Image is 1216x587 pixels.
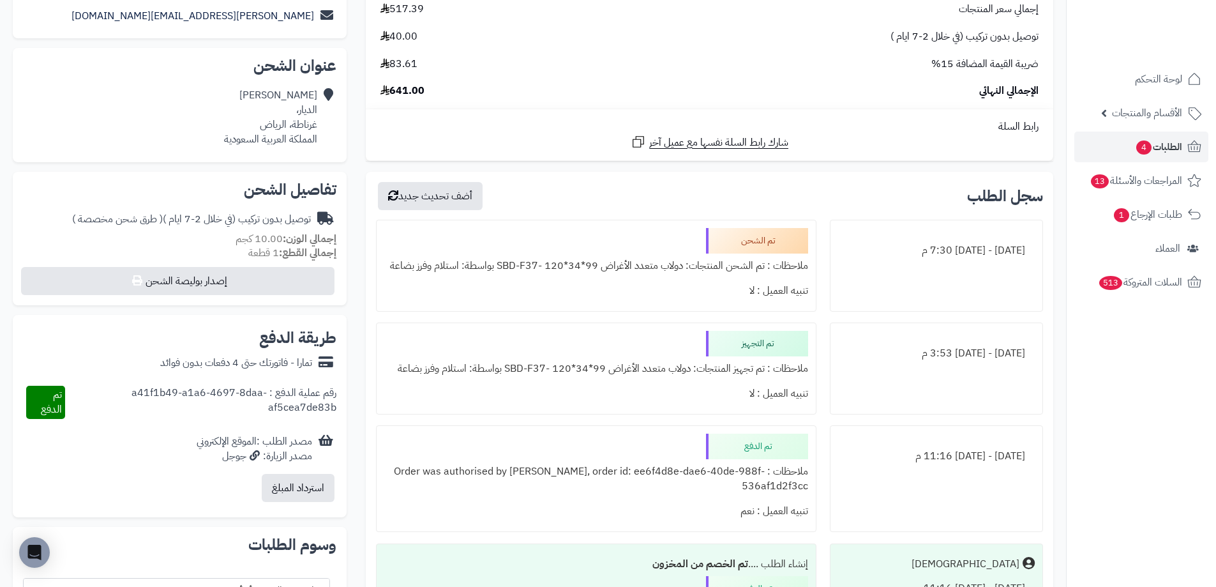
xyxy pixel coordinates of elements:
span: السلات المتروكة [1098,273,1182,291]
div: تم الشحن [706,228,808,254]
span: 40.00 [380,29,417,44]
span: الإجمالي النهائي [979,84,1039,98]
button: أضف تحديث جديد [378,182,483,210]
h2: تفاصيل الشحن [23,182,336,197]
div: مصدر الزيارة: جوجل [197,449,312,464]
div: [DATE] - [DATE] 7:30 م [838,238,1035,263]
div: [PERSON_NAME] الديار، غرناطة، الرياض المملكة العربية السعودية [224,88,317,146]
div: مصدر الطلب :الموقع الإلكتروني [197,434,312,464]
div: رقم عملية الدفع : a41f1b49-a1a6-4697-8daa-af5cea7de83b [65,386,337,419]
span: 4 [1136,141,1152,155]
div: [DATE] - [DATE] 3:53 م [838,341,1035,366]
span: ضريبة القيمة المضافة 15% [931,57,1039,72]
span: الأقسام والمنتجات [1112,104,1182,122]
span: لوحة التحكم [1135,70,1182,88]
span: 83.61 [380,57,417,72]
div: تنبيه العميل : نعم [384,499,807,524]
a: لوحة التحكم [1074,64,1208,95]
a: الطلبات4 [1074,132,1208,162]
a: العملاء [1074,233,1208,264]
span: ( طرق شحن مخصصة ) [72,211,163,227]
small: 1 قطعة [248,245,336,261]
div: [DEMOGRAPHIC_DATA] [912,557,1019,572]
span: 641.00 [380,84,424,98]
div: توصيل بدون تركيب (في خلال 2-7 ايام ) [72,212,311,227]
h3: سجل الطلب [967,188,1043,204]
div: تنبيه العميل : لا [384,278,807,303]
img: logo-2.png [1129,36,1204,63]
span: 513 [1099,276,1122,290]
div: إنشاء الطلب .... [384,552,807,577]
span: إجمالي سعر المنتجات [959,2,1039,17]
div: تمارا - فاتورتك حتى 4 دفعات بدون فوائد [160,356,312,370]
span: 517.39 [380,2,424,17]
a: السلات المتروكة513 [1074,267,1208,298]
div: تم التجهيز [706,331,808,356]
div: رابط السلة [371,119,1048,134]
a: المراجعات والأسئلة13 [1074,165,1208,196]
span: طلبات الإرجاع [1113,206,1182,224]
div: ملاحظات : تم الشحن المنتجات: دولاب متعدد الأغراض 99*34*120 -SBD-F37 بواسطة: استلام وفرز بضاعة [384,254,807,278]
h2: عنوان الشحن [23,58,336,73]
div: ملاحظات : Order was authorised by [PERSON_NAME], order id: ee6f4d8e-dae6-40de-988f-536af1d2f3cc [384,459,807,499]
span: توصيل بدون تركيب (في خلال 2-7 ايام ) [890,29,1039,44]
small: 10.00 كجم [236,231,336,247]
strong: إجمالي الوزن: [283,231,336,247]
button: إصدار بوليصة الشحن [21,267,334,295]
button: استرداد المبلغ [262,474,334,502]
span: 1 [1114,208,1129,222]
a: طلبات الإرجاع1 [1074,199,1208,230]
strong: إجمالي القطع: [279,245,336,261]
b: تم الخصم من المخزون [652,556,748,572]
div: Open Intercom Messenger [19,537,50,568]
h2: طريقة الدفع [259,330,336,346]
div: [DATE] - [DATE] 11:16 م [838,444,1035,469]
span: تم الدفع [41,387,62,417]
span: الطلبات [1135,138,1182,156]
div: تم الدفع [706,434,808,459]
div: ملاحظات : تم تجهيز المنتجات: دولاب متعدد الأغراض 99*34*120 -SBD-F37 بواسطة: استلام وفرز بضاعة [384,356,807,381]
div: تنبيه العميل : لا [384,381,807,406]
h2: وسوم الطلبات [23,537,336,553]
a: [PERSON_NAME][EMAIL_ADDRESS][DOMAIN_NAME] [71,8,314,24]
span: 13 [1091,174,1109,188]
span: المراجعات والأسئلة [1090,172,1182,190]
span: شارك رابط السلة نفسها مع عميل آخر [649,135,788,150]
a: شارك رابط السلة نفسها مع عميل آخر [631,134,788,150]
span: العملاء [1155,240,1180,257]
